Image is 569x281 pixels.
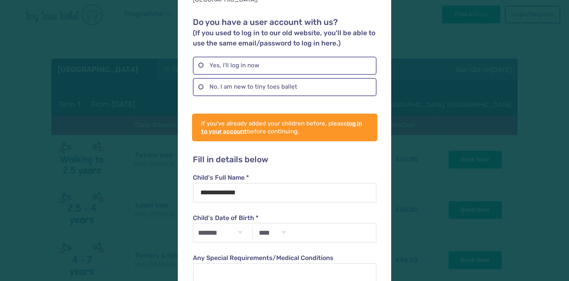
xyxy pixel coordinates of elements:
label: No, I am new to tiny toes ballet [193,78,376,96]
label: Yes, I'll log in now [193,57,376,75]
label: Child's Full Name * [193,173,376,182]
p: If you've already added your children before, please before continuing. [201,120,368,135]
small: (If you used to log in to our old website, you'll be able to use the same email/password to log i... [193,29,375,47]
h2: Do you have a user account with us? [193,17,376,48]
label: Any Special Requirements/Medical Conditions [193,254,376,262]
label: Child's Date of Birth * [193,214,376,222]
h2: Fill in details below [193,155,376,165]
